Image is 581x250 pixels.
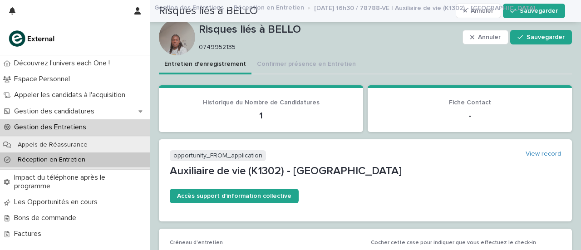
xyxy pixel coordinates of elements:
[510,30,572,44] button: Sauvegarder
[314,5,535,11] font: [DATE] 16h30 / 78788-VE | Auxiliaire de vie (K1302) - [GEOGRAPHIC_DATA]
[14,174,105,190] font: Impact du téléphone après le programme
[14,108,94,115] font: Gestion des candidatures
[527,34,565,40] font: Sauvegarder
[18,157,85,163] font: Réception en Entretien
[478,34,501,40] font: Annuler
[14,91,125,98] font: Appeler les candidats à l'acquisition
[170,240,223,245] font: Créneau d'entretien
[257,61,356,67] font: Confirmer présence en Entretien
[14,214,76,221] font: Bons de commande
[14,75,70,83] font: Espace Personnel
[170,165,561,178] p: Auxiliaire de vie (K1302) - [GEOGRAPHIC_DATA]
[203,99,320,106] font: Historique du Nombre de Candidatures
[371,240,536,245] font: Cocher cette case pour indiquer que vous effectuez le check-in
[526,150,561,158] a: View record
[259,111,263,120] font: 1
[234,2,304,12] a: Réception en Entretien
[170,150,266,162] p: opportunity_FROM_application
[449,99,491,106] font: Fiche Contact
[14,230,41,237] font: Factures
[199,24,301,35] font: Risques liés à BELLO
[164,61,246,67] font: Entretien d'enregistrement
[18,142,88,148] font: Appels de Réassurance
[7,29,57,48] img: bc51vvfgR2QLHU84CWIQ
[14,198,98,206] font: Les Opportunités en cours
[14,123,86,131] font: Gestion des Entretiens
[199,44,236,50] font: 0749952135
[170,189,299,203] a: Accès support d'information collective
[177,193,291,199] span: Accès support d'information collective
[14,59,110,67] font: Découvrez l'univers each One !
[154,5,224,11] font: Gestion des Entretiens
[154,2,224,12] a: Gestion des Entretiens
[234,5,304,11] font: Réception en Entretien
[159,5,258,16] font: Risques liés à BELLO
[463,30,508,44] button: Annuler
[468,111,472,120] font: -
